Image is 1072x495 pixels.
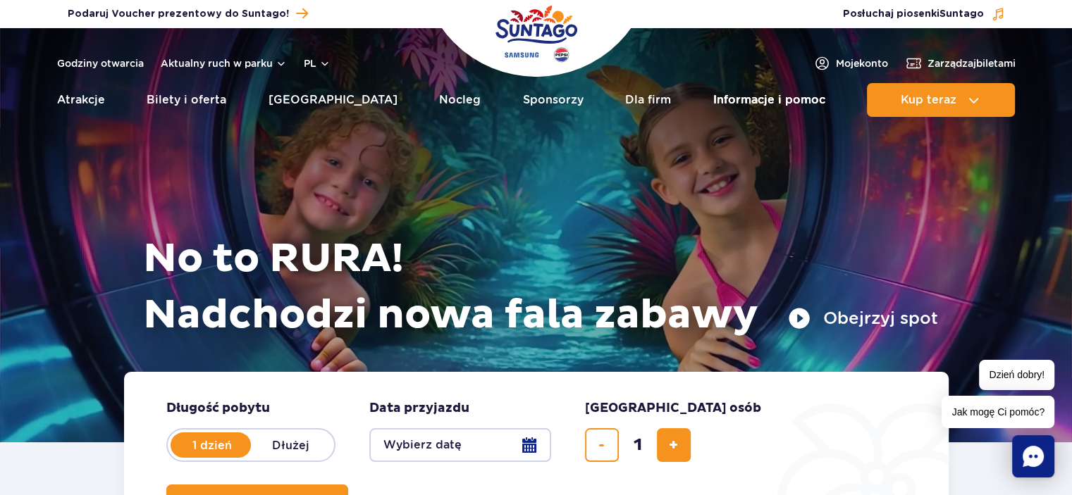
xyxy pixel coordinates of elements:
[867,83,1015,117] button: Kup teraz
[57,56,144,70] a: Godziny otwarcia
[172,430,252,460] label: 1 dzień
[523,83,584,117] a: Sponsorzy
[621,428,655,462] input: liczba biletów
[369,428,551,462] button: Wybierz datę
[788,307,938,330] button: Obejrzyj spot
[813,55,888,72] a: Mojekonto
[439,83,481,117] a: Nocleg
[625,83,671,117] a: Dla firm
[166,400,270,417] span: Długość pobytu
[939,9,984,19] span: Suntago
[657,428,691,462] button: dodaj bilet
[147,83,226,117] a: Bilety i oferta
[843,7,984,21] span: Posłuchaj piosenki
[843,7,1005,21] button: Posłuchaj piosenkiSuntago
[585,428,619,462] button: usuń bilet
[979,360,1054,390] span: Dzień dobry!
[901,94,956,106] span: Kup teraz
[905,55,1016,72] a: Zarządzajbiletami
[942,396,1054,428] span: Jak mogę Ci pomóc?
[1012,435,1054,477] div: Chat
[836,56,888,70] span: Moje konto
[68,7,289,21] span: Podaruj Voucher prezentowy do Suntago!
[68,4,308,23] a: Podaruj Voucher prezentowy do Suntago!
[269,83,398,117] a: [GEOGRAPHIC_DATA]
[304,56,331,70] button: pl
[251,430,331,460] label: Dłużej
[57,83,105,117] a: Atrakcje
[161,58,287,69] button: Aktualny ruch w parku
[585,400,761,417] span: [GEOGRAPHIC_DATA] osób
[928,56,1016,70] span: Zarządzaj biletami
[143,231,938,344] h1: No to RURA! Nadchodzi nowa fala zabawy
[713,83,825,117] a: Informacje i pomoc
[369,400,469,417] span: Data przyjazdu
